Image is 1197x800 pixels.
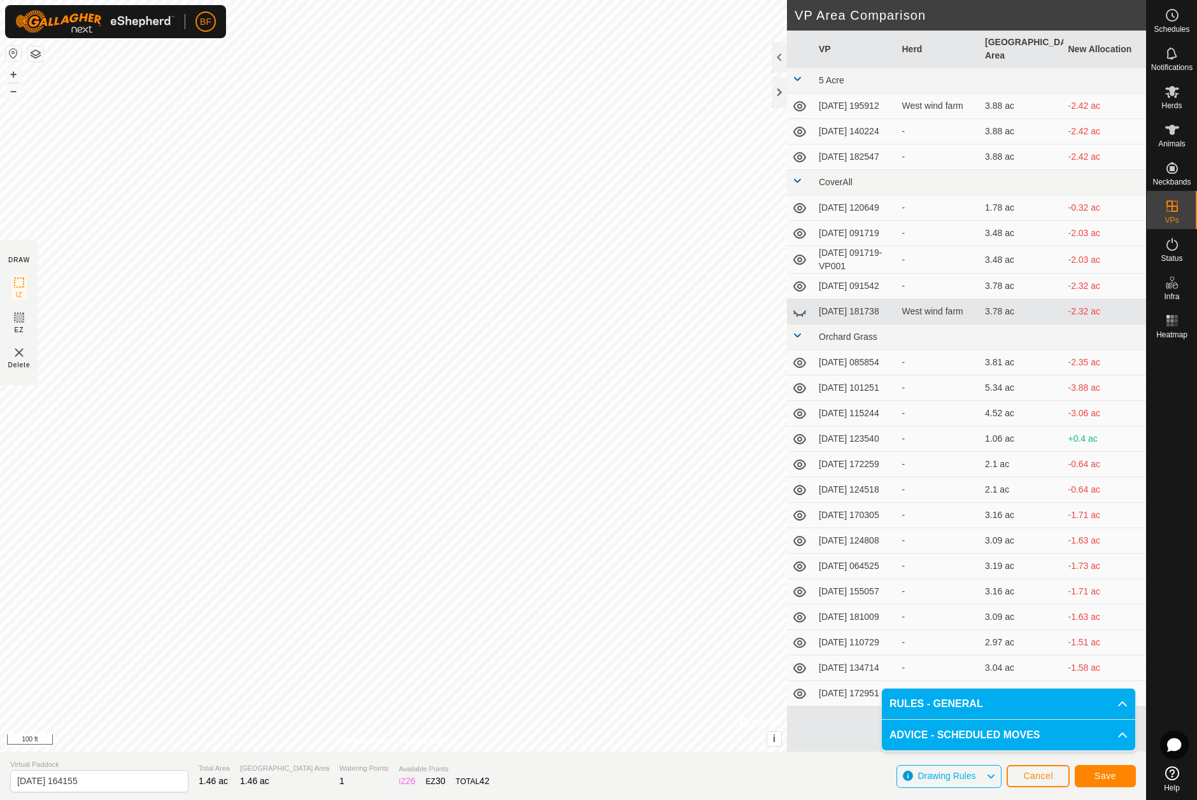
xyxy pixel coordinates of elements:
[1063,630,1147,656] td: -1.51 ac
[1063,426,1147,452] td: +0.4 ac
[902,253,975,267] div: -
[980,477,1063,503] td: 2.1 ac
[902,483,975,496] div: -
[1063,375,1147,401] td: -3.88 ac
[456,775,490,788] div: TOTAL
[902,407,975,420] div: -
[814,350,897,375] td: [DATE] 085854
[980,503,1063,528] td: 3.16 ac
[980,554,1063,579] td: 3.19 ac
[10,759,188,770] span: Virtual Paddock
[15,325,24,335] span: EZ
[902,279,975,293] div: -
[889,696,983,712] span: RULES - GENERAL
[1063,195,1147,221] td: -0.32 ac
[8,360,31,370] span: Delete
[339,776,344,786] span: 1
[980,94,1063,119] td: 3.88 ac
[8,255,30,265] div: DRAW
[897,31,981,68] th: Herd
[199,776,228,786] span: 1.46 ac
[980,350,1063,375] td: 3.81 ac
[1063,452,1147,477] td: -0.64 ac
[882,689,1135,719] p-accordion-header: RULES - GENERAL
[406,776,416,786] span: 26
[1161,102,1182,109] span: Herds
[814,477,897,503] td: [DATE] 124518
[902,458,975,471] div: -
[1165,216,1179,224] span: VPs
[814,31,897,68] th: VP
[16,290,23,300] span: IZ
[814,401,897,426] td: [DATE] 115244
[1063,528,1147,554] td: -1.63 ac
[1063,477,1147,503] td: -0.64 ac
[902,636,975,649] div: -
[814,144,897,170] td: [DATE] 182547
[980,426,1063,452] td: 1.06 ac
[479,776,490,786] span: 42
[11,345,27,360] img: VP
[1164,784,1180,792] span: Help
[399,764,489,775] span: Available Points
[814,554,897,579] td: [DATE] 064525
[902,356,975,369] div: -
[902,227,975,240] div: -
[814,681,897,706] td: [DATE] 172951
[980,528,1063,554] td: 3.09 ac
[980,681,1063,706] td: 4.23 ac
[199,763,230,774] span: Total Area
[1063,31,1147,68] th: New Allocation
[1023,771,1053,781] span: Cancel
[15,10,174,33] img: Gallagher Logo
[1063,274,1147,299] td: -2.32 ac
[980,656,1063,681] td: 3.04 ac
[814,452,897,477] td: [DATE] 172259
[902,99,975,113] div: West wind farm
[814,119,897,144] td: [DATE] 140224
[819,177,853,187] span: CoverAll
[902,687,975,700] div: -
[240,776,269,786] span: 1.46 ac
[1094,771,1116,781] span: Save
[902,432,975,446] div: -
[980,31,1063,68] th: [GEOGRAPHIC_DATA] Area
[814,426,897,452] td: [DATE] 123540
[902,125,975,138] div: -
[814,299,897,325] td: [DATE] 181738
[1063,554,1147,579] td: -1.73 ac
[1151,64,1193,71] span: Notifications
[339,763,388,774] span: Watering Points
[1158,140,1186,148] span: Animals
[814,195,897,221] td: [DATE] 120649
[980,221,1063,246] td: 3.48 ac
[1156,331,1187,339] span: Heatmap
[1063,299,1147,325] td: -2.32 ac
[406,735,444,747] a: Contact Us
[980,144,1063,170] td: 3.88 ac
[1063,350,1147,375] td: -2.35 ac
[814,528,897,554] td: [DATE] 124808
[917,771,975,781] span: Drawing Rules
[767,732,781,746] button: i
[1063,656,1147,681] td: -1.58 ac
[980,605,1063,630] td: 3.09 ac
[426,775,446,788] div: EZ
[814,605,897,630] td: [DATE] 181009
[1063,221,1147,246] td: -2.03 ac
[902,534,975,547] div: -
[902,585,975,598] div: -
[1063,94,1147,119] td: -2.42 ac
[902,509,975,522] div: -
[1063,681,1147,706] td: -2.77 ac
[399,775,415,788] div: IZ
[980,401,1063,426] td: 4.52 ac
[1154,25,1189,33] span: Schedules
[1161,255,1182,262] span: Status
[1152,178,1191,186] span: Neckbands
[6,67,21,82] button: +
[1063,579,1147,605] td: -1.71 ac
[980,579,1063,605] td: 3.16 ac
[773,733,776,744] span: i
[902,381,975,395] div: -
